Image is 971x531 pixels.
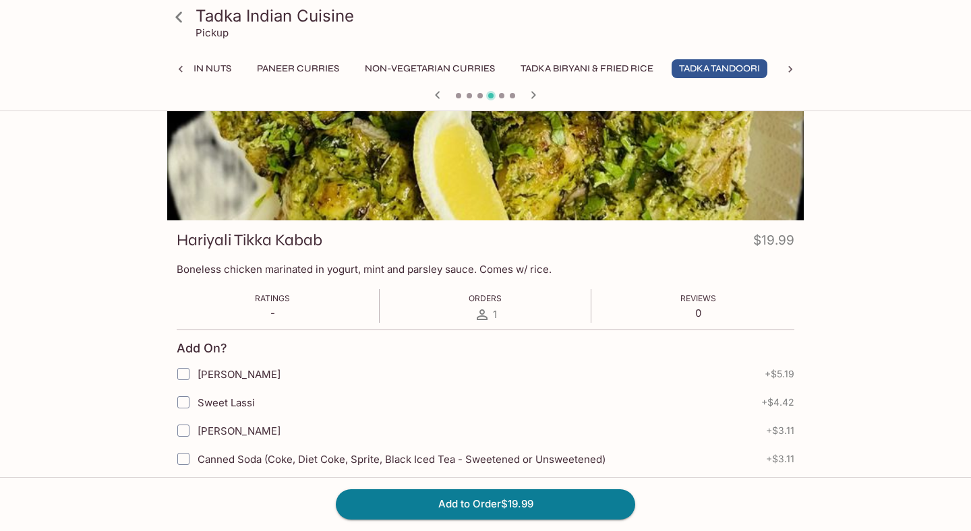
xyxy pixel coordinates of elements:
p: Boneless chicken marinated in yogurt, mint and parsley sauce. Comes w/ rice. [177,263,794,276]
span: Sweet Lassi [198,396,255,409]
h4: $19.99 [753,230,794,256]
span: + $4.42 [761,397,794,408]
span: + $5.19 [765,369,794,379]
span: Ratings [255,293,290,303]
span: [PERSON_NAME] [198,368,281,381]
span: 1 [493,308,497,321]
span: Orders [469,293,502,303]
button: Non-Vegetarian Curries [357,59,502,78]
span: + $3.11 [766,454,794,464]
button: Tadka Biryani & Fried Rice [513,59,661,78]
span: Canned Soda (Coke, Diet Coke, Sprite, Black Iced Tea - Sweetened or Unsweetened) [198,453,606,466]
h4: Add On? [177,341,227,356]
div: Hariyali Tikka Kabab [167,42,804,220]
button: Tadka Tandoori [672,59,767,78]
p: Pickup [196,26,229,39]
h3: Tadka Indian Cuisine [196,5,798,26]
span: + $3.11 [766,425,794,436]
span: [PERSON_NAME] [198,425,281,437]
button: Add to Order$19.99 [336,489,635,519]
p: - [255,307,290,319]
p: 0 [680,307,716,319]
h3: Hariyali Tikka Kabab [177,230,322,251]
span: Reviews [680,293,716,303]
button: Paneer Curries [249,59,347,78]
